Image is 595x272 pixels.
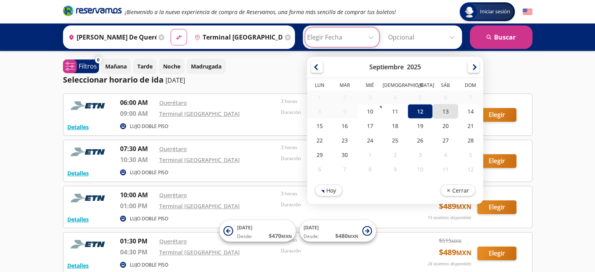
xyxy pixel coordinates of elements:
[65,27,157,47] input: Buscar Origen
[428,261,471,267] p: 28 asientos disponibles
[433,162,458,177] div: 11-Oct-25
[408,82,433,90] th: Viernes
[120,109,155,118] p: 09:00 AM
[357,148,382,162] div: 01-Oct-25
[470,25,532,49] button: Buscar
[408,148,433,162] div: 03-Oct-25
[120,190,155,200] p: 10:00 AM
[433,148,458,162] div: 04-Oct-25
[281,190,399,197] p: 3 horas
[307,90,332,104] div: 01-Sep-25
[307,27,377,47] input: Elegir Fecha
[357,104,382,119] div: 10-Sep-25
[458,162,483,177] div: 12-Oct-25
[335,232,358,240] span: $ 480
[281,233,292,239] small: MXN
[408,104,433,119] div: 12-Sep-25
[281,109,399,116] p: Duración
[433,82,458,90] th: Sábado
[357,82,382,90] th: Miércoles
[357,133,382,148] div: 24-Sep-25
[63,59,99,73] button: 0Filtros
[382,90,407,104] div: 04-Sep-25
[439,236,462,245] span: $ 515
[382,82,407,90] th: Jueves
[382,148,407,162] div: 02-Oct-25
[163,62,180,70] p: Noche
[281,247,399,254] p: Duración
[458,148,483,162] div: 05-Oct-25
[67,98,110,113] img: RESERVAMOS
[357,90,382,104] div: 03-Sep-25
[159,238,187,245] a: Querétaro
[307,119,332,133] div: 15-Sep-25
[120,201,155,211] p: 01:00 PM
[101,59,131,74] button: Mañana
[304,233,319,240] span: Desde:
[408,119,433,133] div: 19-Sep-25
[456,249,471,257] small: MXN
[67,144,110,160] img: RESERVAMOS
[458,90,483,104] div: 07-Sep-25
[307,104,332,118] div: 08-Sep-25
[63,5,122,19] a: Brand Logo
[130,123,168,130] p: LUJO DOBLE PISO
[451,238,462,244] small: MXN
[408,133,433,148] div: 26-Sep-25
[67,236,110,252] img: RESERVAMOS
[477,8,513,16] span: Iniciar sesión
[428,214,471,221] p: 15 asientos disponibles
[382,119,407,133] div: 18-Sep-25
[433,90,458,104] div: 06-Sep-25
[433,119,458,133] div: 20-Sep-25
[187,59,226,74] button: Madrugada
[458,104,483,119] div: 14-Sep-25
[269,232,292,240] span: $ 470
[388,27,458,47] input: Opcional
[281,144,399,151] p: 3 horas
[439,247,471,258] span: $ 489
[382,162,407,177] div: 09-Oct-25
[357,162,382,177] div: 08-Oct-25
[159,191,187,199] a: Querétaro
[332,104,357,118] div: 09-Sep-25
[433,133,458,148] div: 27-Sep-25
[191,62,221,70] p: Madrugada
[159,156,240,164] a: Terminal [GEOGRAPHIC_DATA]
[433,104,458,119] div: 13-Sep-25
[67,190,110,206] img: RESERVAMOS
[458,82,483,90] th: Domingo
[477,200,516,214] button: Elegir
[369,63,404,71] div: Septiembre
[408,90,433,104] div: 05-Sep-25
[159,145,187,153] a: Querétaro
[408,162,433,177] div: 10-Oct-25
[281,155,399,162] p: Duración
[159,110,240,117] a: Terminal [GEOGRAPHIC_DATA]
[315,184,342,196] button: Hoy
[67,169,89,177] button: Detalles
[307,162,332,177] div: 06-Oct-25
[125,8,396,16] em: ¡Bienvenido a la nueva experiencia de compra de Reservamos, una forma más sencilla de comprar tus...
[281,98,399,105] p: 3 horas
[130,261,168,268] p: LUJO DOBLE PISO
[159,249,240,256] a: Terminal [GEOGRAPHIC_DATA]
[332,133,357,148] div: 23-Sep-25
[191,27,283,47] input: Buscar Destino
[120,247,155,257] p: 04:30 PM
[440,184,475,196] button: Cerrar
[456,202,471,211] small: MXN
[137,62,153,70] p: Tarde
[159,202,240,210] a: Terminal [GEOGRAPHIC_DATA]
[458,133,483,148] div: 28-Sep-25
[219,220,296,242] button: [DATE]Desde:$470MXN
[477,154,516,168] button: Elegir
[97,57,99,63] span: 0
[130,169,168,176] p: LUJO DOBLE PISO
[332,148,357,162] div: 30-Sep-25
[159,99,187,106] a: Querétaro
[63,5,122,16] i: Brand Logo
[407,63,421,71] div: 2025
[120,236,155,246] p: 01:30 PM
[67,123,89,131] button: Detalles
